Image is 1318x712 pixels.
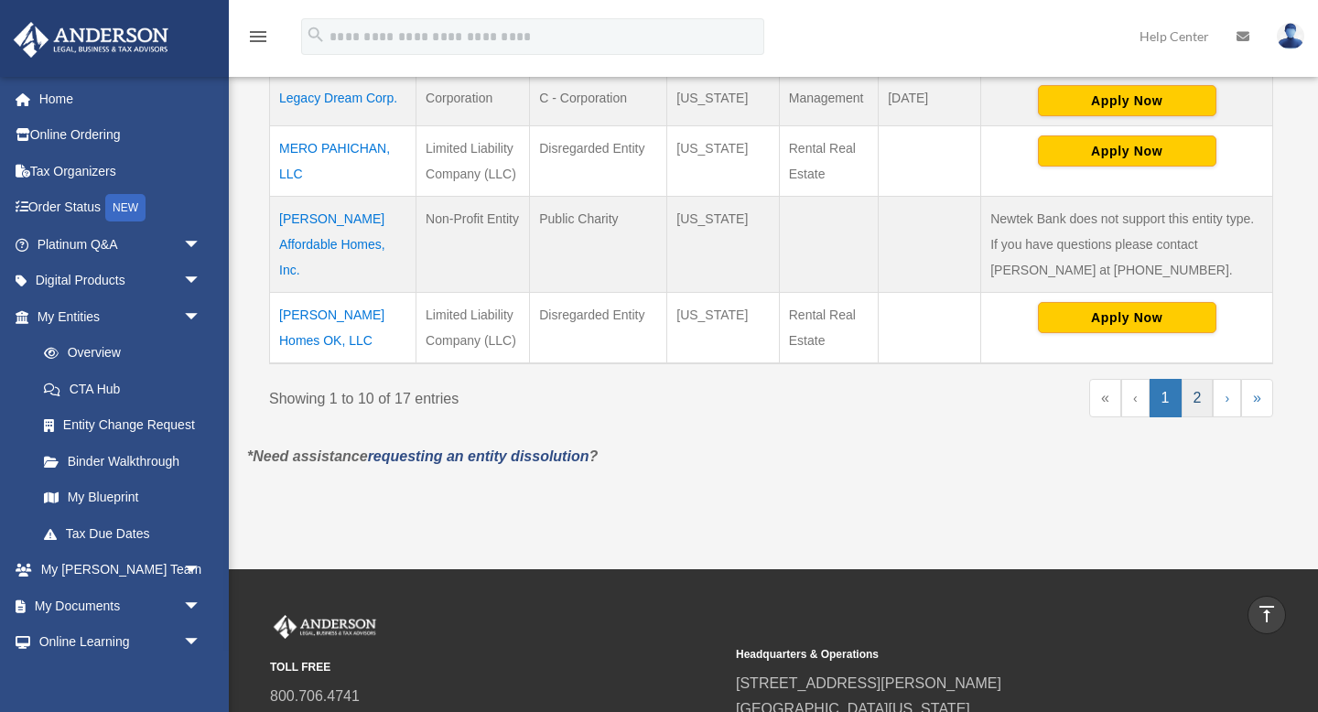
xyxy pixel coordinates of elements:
a: Order StatusNEW [13,189,229,227]
td: [US_STATE] [667,75,779,125]
a: 1 [1150,379,1182,417]
a: Entity Change Request [26,407,220,444]
small: TOLL FREE [270,658,723,677]
a: Platinum Q&Aarrow_drop_down [13,226,229,263]
div: NEW [105,194,146,221]
span: arrow_drop_down [183,552,220,589]
td: [US_STATE] [667,196,779,292]
button: Apply Now [1038,85,1216,116]
img: User Pic [1277,23,1304,49]
td: Rental Real Estate [779,292,878,363]
a: Tax Organizers [13,153,229,189]
a: My Entitiesarrow_drop_down [13,298,220,335]
a: Tax Due Dates [26,515,220,552]
span: arrow_drop_down [183,226,220,264]
td: Limited Liability Company (LLC) [416,292,530,363]
td: [PERSON_NAME] Affordable Homes, Inc. [270,196,416,292]
a: My [PERSON_NAME] Teamarrow_drop_down [13,552,229,588]
a: Overview [26,335,211,372]
a: requesting an entity dissolution [368,448,589,464]
a: Next [1213,379,1241,417]
a: Online Ordering [13,117,229,154]
div: Showing 1 to 10 of 17 entries [269,379,758,412]
td: Limited Liability Company (LLC) [416,125,530,196]
a: [STREET_ADDRESS][PERSON_NAME] [736,675,1001,691]
span: arrow_drop_down [183,588,220,625]
a: My Blueprint [26,480,220,516]
a: menu [247,32,269,48]
img: Anderson Advisors Platinum Portal [270,615,380,639]
i: menu [247,26,269,48]
a: Binder Walkthrough [26,443,220,480]
i: search [306,25,326,45]
a: My Documentsarrow_drop_down [13,588,229,624]
td: Newtek Bank does not support this entity type. If you have questions please contact [PERSON_NAME]... [981,196,1273,292]
td: Disregarded Entity [530,292,667,363]
td: C - Corporation [530,75,667,125]
a: vertical_align_top [1248,596,1286,634]
small: Headquarters & Operations [736,645,1189,664]
td: Legacy Dream Corp. [270,75,416,125]
button: Apply Now [1038,135,1216,167]
td: Public Charity [530,196,667,292]
td: [US_STATE] [667,125,779,196]
em: *Need assistance ? [247,448,598,464]
td: Disregarded Entity [530,125,667,196]
span: arrow_drop_down [183,624,220,662]
a: CTA Hub [26,371,220,407]
a: 2 [1182,379,1214,417]
td: Corporation [416,75,530,125]
a: First [1089,379,1121,417]
td: [DATE] [879,75,981,125]
td: Rental Real Estate [779,125,878,196]
a: Last [1241,379,1273,417]
button: Apply Now [1038,302,1216,333]
td: [PERSON_NAME] Homes OK, LLC [270,292,416,363]
td: [US_STATE] [667,292,779,363]
td: Non-Profit Entity [416,196,530,292]
span: arrow_drop_down [183,298,220,336]
a: 800.706.4741 [270,688,360,704]
td: Management [779,75,878,125]
i: vertical_align_top [1256,603,1278,625]
a: Online Learningarrow_drop_down [13,624,229,661]
td: MERO PAHICHAN, LLC [270,125,416,196]
a: Previous [1121,379,1150,417]
a: Home [13,81,229,117]
a: Digital Productsarrow_drop_down [13,263,229,299]
img: Anderson Advisors Platinum Portal [8,22,174,58]
span: arrow_drop_down [183,263,220,300]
